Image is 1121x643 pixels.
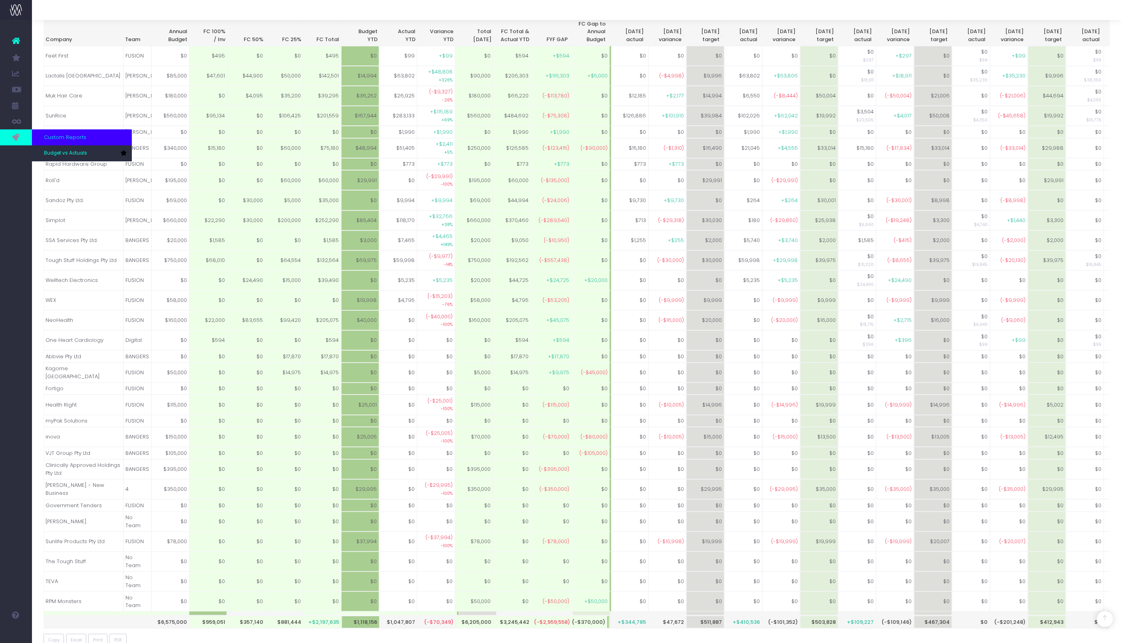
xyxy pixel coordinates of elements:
[44,133,86,141] span: Custom Reports
[431,196,453,204] span: +$9,994
[227,106,265,126] td: $0
[572,106,611,126] td: $0
[303,170,341,190] td: $60,000
[265,86,303,106] td: $35,200
[861,76,874,83] small: $18,911
[610,210,648,230] td: $713
[800,66,838,86] td: $0
[341,158,379,171] td: $0
[838,86,876,106] td: $0
[686,190,724,210] td: $0
[123,66,151,86] td: [PERSON_NAME]
[493,86,531,106] td: $66,220
[265,210,303,230] td: $200,000
[303,158,341,171] td: $0
[303,86,341,106] td: $39,295
[493,138,531,158] td: $126,585
[341,190,379,210] td: $0
[588,72,608,80] span: +$5,000
[724,126,762,138] td: $1,990
[914,138,952,158] td: $33,014
[608,18,646,46] th: Aug 25 actualactual: activate to sort column ascending
[724,66,762,86] td: $63,802
[952,158,990,171] td: $0
[44,158,123,171] td: Rapid Hardware Group
[455,170,493,190] td: $195,000
[1086,116,1101,123] small: $16,775
[774,92,798,100] span: (-$8,444)
[341,210,379,230] td: $85,404
[379,190,417,210] td: $9,994
[800,190,838,210] td: $30,001
[493,210,531,230] td: $370,460
[44,210,123,230] td: Simplot
[455,86,493,106] td: $180,000
[123,170,151,190] td: [PERSON_NAME]
[724,138,762,158] td: $21,045
[664,196,684,204] span: +$9,730
[227,138,265,158] td: $0
[44,190,123,210] td: Sandoz Pty Ltd.
[762,158,800,171] td: $0
[686,170,724,190] td: $29,991
[781,196,798,204] span: +$264
[44,170,123,190] td: Roll'd
[572,158,611,171] td: $0
[990,126,1028,138] td: $0
[303,190,341,210] td: $35,000
[836,18,874,46] th: Oct 25 actualactual: activate to sort column ascending
[44,106,123,126] td: SunRice
[379,210,417,230] td: $118,170
[1002,72,1026,80] span: +$35,230
[189,138,227,158] td: $15,180
[532,18,570,46] th: FYF GAP: activate to sort column ascending
[686,210,724,230] td: $30,030
[123,138,151,158] td: BANGERS
[437,160,453,168] span: +$773
[892,72,912,80] span: +$18,911
[1000,92,1026,100] span: (-$21,006)
[970,76,988,83] small: $35,230
[800,106,838,126] td: $19,992
[341,170,379,190] td: $29,991
[914,126,952,138] td: $0
[952,170,990,190] td: $0
[151,66,189,86] td: $85,000
[265,190,303,210] td: $5,000
[838,190,876,210] td: $0
[493,170,531,190] td: $60,000
[44,150,87,157] span: Budget vs Actuals
[379,106,417,126] td: $283,133
[838,170,876,190] td: $0
[686,106,724,126] td: $39,984
[648,28,682,43] span: [DATE] variance
[723,28,757,43] span: [DATE] actual
[648,170,686,190] td: $0
[227,18,265,46] th: FC 50%: activate to sort column ascending
[379,170,417,190] td: $0
[838,138,876,158] td: $15,180
[541,177,569,185] span: (-$135,000)
[227,170,265,190] td: $0
[542,196,569,204] span: (-$24,006)
[1000,144,1026,152] span: (-$33,014)
[885,92,912,100] span: (-$50,004)
[876,170,914,190] td: $0
[455,138,493,158] td: $250,000
[123,210,151,230] td: [PERSON_NAME]
[724,210,762,230] td: $180
[341,106,379,126] td: $167,944
[265,170,303,190] td: $60,000
[610,86,648,106] td: $12,185
[123,158,151,171] td: FUSION
[1028,86,1066,106] td: $44,694
[493,106,531,126] td: $484,692
[189,86,227,106] td: $0
[610,28,644,43] span: [DATE] actual
[341,66,379,86] td: $14,994
[1087,96,1101,103] small: $4,095
[798,18,836,46] th: Oct 25 targettarget: activate to sort column ascending
[265,66,303,86] td: $50,000
[430,108,453,116] span: +$115,189
[189,210,227,230] td: $22,290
